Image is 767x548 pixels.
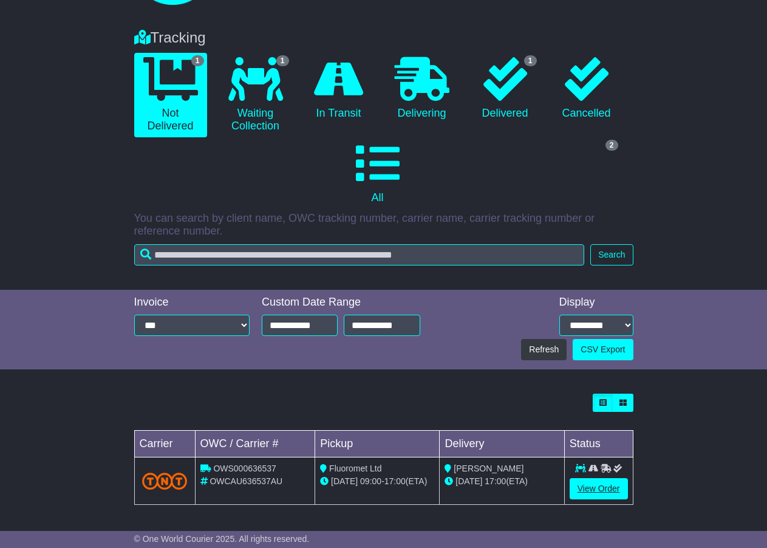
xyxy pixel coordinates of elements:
[213,464,276,473] span: OWS000636537
[276,55,289,66] span: 1
[304,53,373,125] a: In Transit
[320,475,434,488] div: - (ETA)
[134,212,633,238] p: You can search by client name, OWC tracking number, carrier name, carrier tracking number or refe...
[485,476,506,486] span: 17:00
[564,431,633,457] td: Status
[445,475,559,488] div: (ETA)
[210,476,282,486] span: OWCAU636537AU
[195,431,315,457] td: OWC / Carrier #
[440,431,564,457] td: Delivery
[552,53,621,125] a: Cancelled
[590,244,633,265] button: Search
[329,464,381,473] span: Fluoromet Ltd
[524,55,537,66] span: 1
[521,339,567,360] button: Refresh
[384,476,406,486] span: 17:00
[219,53,292,137] a: 1 Waiting Collection
[142,473,188,489] img: TNT_Domestic.png
[128,29,639,47] div: Tracking
[315,431,440,457] td: Pickup
[455,476,482,486] span: [DATE]
[471,53,540,125] a: 1 Delivered
[605,140,618,151] span: 2
[262,296,420,309] div: Custom Date Range
[331,476,358,486] span: [DATE]
[134,534,310,544] span: © One World Courier 2025. All rights reserved.
[454,464,523,473] span: [PERSON_NAME]
[191,55,204,66] span: 1
[134,137,621,209] a: 2 All
[573,339,633,360] a: CSV Export
[386,53,458,125] a: Delivering
[360,476,381,486] span: 09:00
[559,296,633,309] div: Display
[134,296,250,309] div: Invoice
[570,478,628,499] a: View Order
[134,53,207,137] a: 1 Not Delivered
[134,431,195,457] td: Carrier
